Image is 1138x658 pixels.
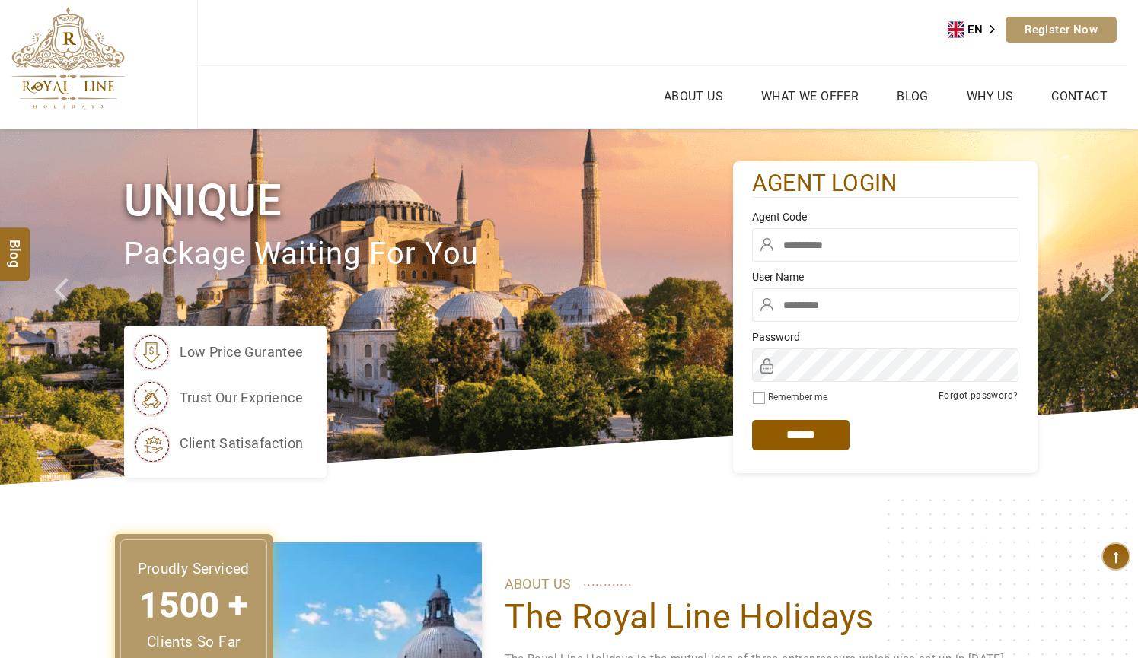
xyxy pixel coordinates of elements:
[948,18,1006,41] a: EN
[505,573,1015,596] p: ABOUT US
[752,209,1018,224] label: Agent Code
[132,424,304,463] li: client satisafaction
[1047,85,1111,107] a: Contact
[1006,17,1117,43] a: Register Now
[132,379,304,417] li: trust our exprience
[34,129,91,485] a: Check next prev
[893,85,932,107] a: Blog
[963,85,1017,107] a: Why Us
[505,596,1015,638] h1: The Royal Line Holidays
[948,18,1006,41] div: Language
[757,85,862,107] a: What we Offer
[11,7,125,110] img: The Royal Line Holidays
[1081,129,1138,485] a: Check next image
[939,390,1018,401] a: Forgot password?
[132,333,304,371] li: low price gurantee
[752,269,1018,284] label: User Name
[124,172,733,229] h1: Unique
[5,240,25,253] span: Blog
[752,169,1018,199] h2: agent login
[660,85,727,107] a: About Us
[583,570,633,593] span: ............
[948,18,1006,41] aside: Language selected: English
[124,229,733,280] p: package waiting for you
[752,329,1018,345] label: Password
[768,392,827,402] label: Remember me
